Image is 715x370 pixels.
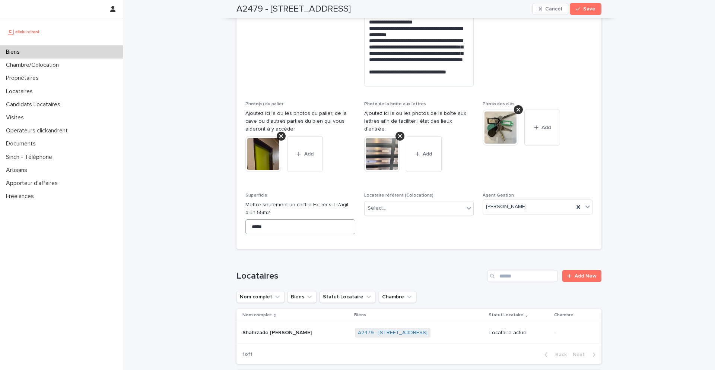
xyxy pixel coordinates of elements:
[364,102,426,106] span: Photo de la boîte aux lettres
[562,270,601,282] a: Add New
[236,291,285,303] button: Nom complet
[242,328,313,336] p: Shahrzade [PERSON_NAME]
[573,352,589,357] span: Next
[368,204,386,212] div: Select...
[554,311,573,319] p: Chambre
[406,136,442,172] button: Add
[483,102,515,106] span: Photo des clés
[583,6,595,12] span: Save
[304,151,314,157] span: Add
[236,4,351,15] h2: A2479 - [STREET_ADDRESS]
[379,291,416,303] button: Chambre
[364,110,474,133] p: Ajoutez ici la ou les photos de la boîte aux lettres afin de faciliter l'état des lieux d'entrée.
[3,154,58,161] p: Sinch - Téléphone
[483,193,514,198] span: Agent Gestion
[575,273,597,279] span: Add New
[364,193,433,198] span: Locataire référent (Colocations)
[486,203,527,211] span: [PERSON_NAME]
[3,193,40,200] p: Freelances
[236,322,601,344] tr: Shahrzade [PERSON_NAME]Shahrzade [PERSON_NAME] A2479 - [STREET_ADDRESS] Locataire actuel-
[245,201,355,217] p: Mettre seulement un chiffre Ex: 55 s'il s'agit d'un 55m2
[3,180,64,187] p: Apporteur d'affaires
[541,125,551,130] span: Add
[3,48,26,56] p: Biens
[489,311,524,319] p: Statut Locataire
[423,151,432,157] span: Add
[236,271,484,282] h1: Locataires
[245,102,283,106] span: Photo(s) du palier
[6,24,42,39] img: UCB0brd3T0yccxBKYDjQ
[236,345,258,364] p: 1 of 1
[242,311,272,319] p: Nom complet
[487,270,558,282] input: Search
[3,114,30,121] p: Visites
[3,101,66,108] p: Candidats Locataires
[3,140,42,147] p: Documents
[489,330,549,336] p: Locataire actuel
[555,330,590,336] p: -
[570,351,601,358] button: Next
[538,351,570,358] button: Back
[287,136,323,172] button: Add
[524,110,560,145] button: Add
[570,3,601,15] button: Save
[320,291,376,303] button: Statut Locataire
[287,291,317,303] button: Biens
[551,352,567,357] span: Back
[3,127,74,134] p: Operateurs clickandrent
[3,88,39,95] p: Locataires
[533,3,568,15] button: Cancel
[245,110,355,133] p: Ajoutez ici la ou les photos du palier, de la cave ou d'autres parties du bien qui vous aideront ...
[3,62,65,69] p: Chambre/Colocation
[3,75,45,82] p: Propriétaires
[3,167,33,174] p: Artisans
[354,311,366,319] p: Biens
[358,330,428,336] a: A2479 - [STREET_ADDRESS]
[245,193,267,198] span: Superficie
[545,6,562,12] span: Cancel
